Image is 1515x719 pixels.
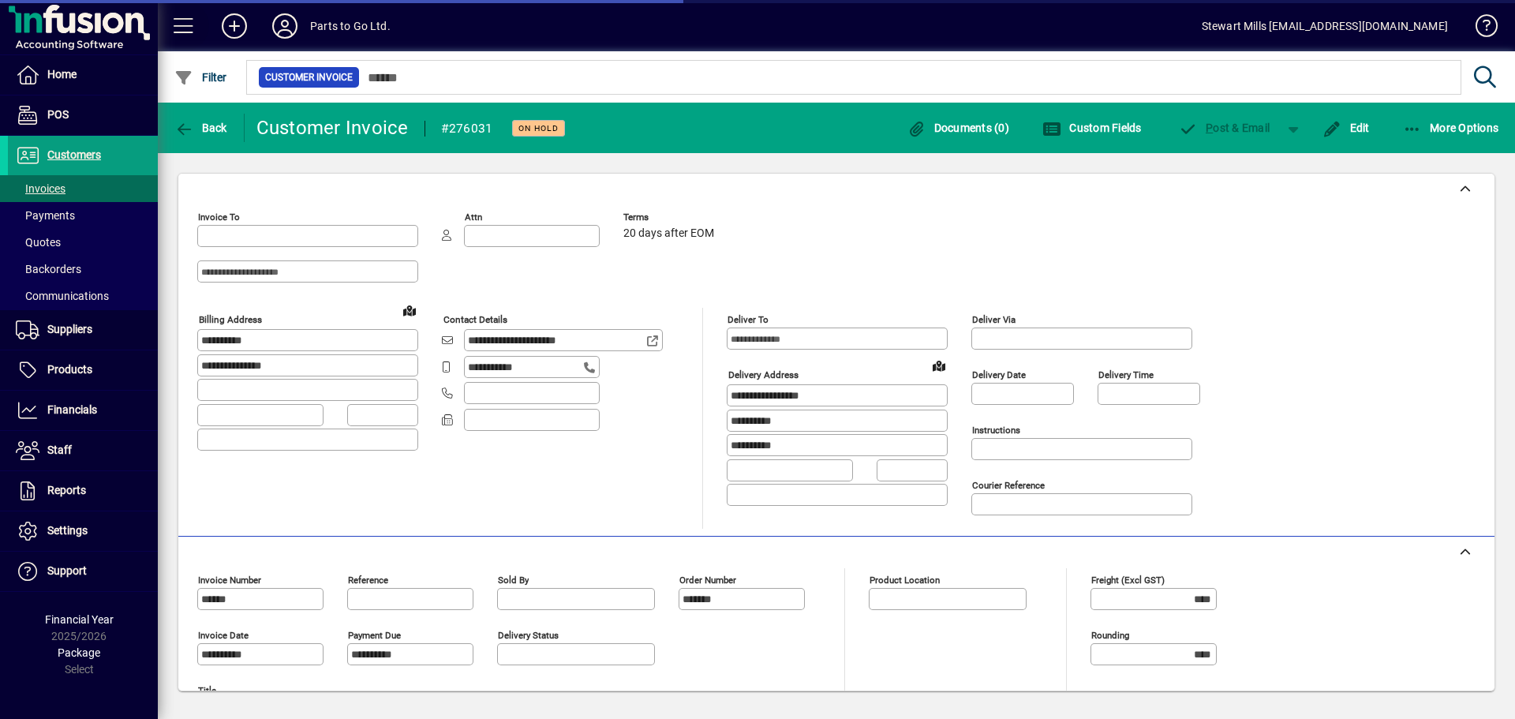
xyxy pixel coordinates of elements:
mat-label: Deliver via [972,314,1016,325]
span: Quotes [16,236,61,249]
span: Back [174,122,227,134]
a: Suppliers [8,310,158,350]
span: Customers [47,148,101,161]
button: Profile [260,12,310,40]
span: Documents (0) [907,122,1009,134]
span: Backorders [16,263,81,275]
a: View on map [926,353,952,378]
a: Settings [8,511,158,551]
app-page-header-button: Back [158,114,245,142]
span: Package [58,646,100,659]
mat-label: Payment due [348,630,401,641]
button: Back [170,114,231,142]
mat-label: Freight (excl GST) [1091,575,1165,586]
a: Reports [8,471,158,511]
button: More Options [1399,114,1503,142]
button: Edit [1319,114,1374,142]
mat-label: Title [198,685,216,696]
span: Financials [47,403,97,416]
span: Products [47,363,92,376]
span: ost & Email [1179,122,1270,134]
div: Stewart Mills [EMAIL_ADDRESS][DOMAIN_NAME] [1202,13,1448,39]
mat-label: Reference [348,575,388,586]
a: Payments [8,202,158,229]
span: Custom Fields [1042,122,1142,134]
a: Knowledge Base [1464,3,1495,54]
a: View on map [397,298,422,323]
span: Communications [16,290,109,302]
a: Staff [8,431,158,470]
button: Documents (0) [903,114,1013,142]
span: Payments [16,209,75,222]
span: Financial Year [45,613,114,626]
span: On hold [518,123,559,133]
mat-label: Deliver To [728,314,769,325]
button: Filter [170,63,231,92]
a: Invoices [8,175,158,202]
a: Support [8,552,158,591]
a: Products [8,350,158,390]
span: Customer Invoice [265,69,353,85]
span: Edit [1322,122,1370,134]
mat-label: Delivery status [498,630,559,641]
button: Add [209,12,260,40]
span: 20 days after EOM [623,227,714,240]
mat-label: Order number [679,575,736,586]
mat-label: Courier Reference [972,480,1045,491]
span: Suppliers [47,323,92,335]
mat-label: Delivery date [972,369,1026,380]
span: Staff [47,444,72,456]
span: Invoices [16,182,65,195]
mat-label: Invoice number [198,575,261,586]
span: Terms [623,212,718,223]
mat-label: Product location [870,575,940,586]
button: Custom Fields [1038,114,1146,142]
mat-label: Invoice date [198,630,249,641]
span: More Options [1403,122,1499,134]
button: Post & Email [1171,114,1278,142]
span: Settings [47,524,88,537]
a: Communications [8,283,158,309]
span: Home [47,68,77,81]
a: Backorders [8,256,158,283]
mat-label: Delivery time [1098,369,1154,380]
a: Quotes [8,229,158,256]
span: POS [47,108,69,121]
span: Reports [47,484,86,496]
div: Parts to Go Ltd. [310,13,391,39]
mat-label: Instructions [972,425,1020,436]
mat-label: Invoice To [198,212,240,223]
a: POS [8,95,158,135]
span: P [1206,122,1213,134]
a: Home [8,55,158,95]
div: #276031 [441,116,493,141]
mat-label: Sold by [498,575,529,586]
span: Filter [174,71,227,84]
mat-label: Attn [465,212,482,223]
mat-label: Rounding [1091,630,1129,641]
div: Customer Invoice [256,115,409,140]
a: Financials [8,391,158,430]
span: Support [47,564,87,577]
